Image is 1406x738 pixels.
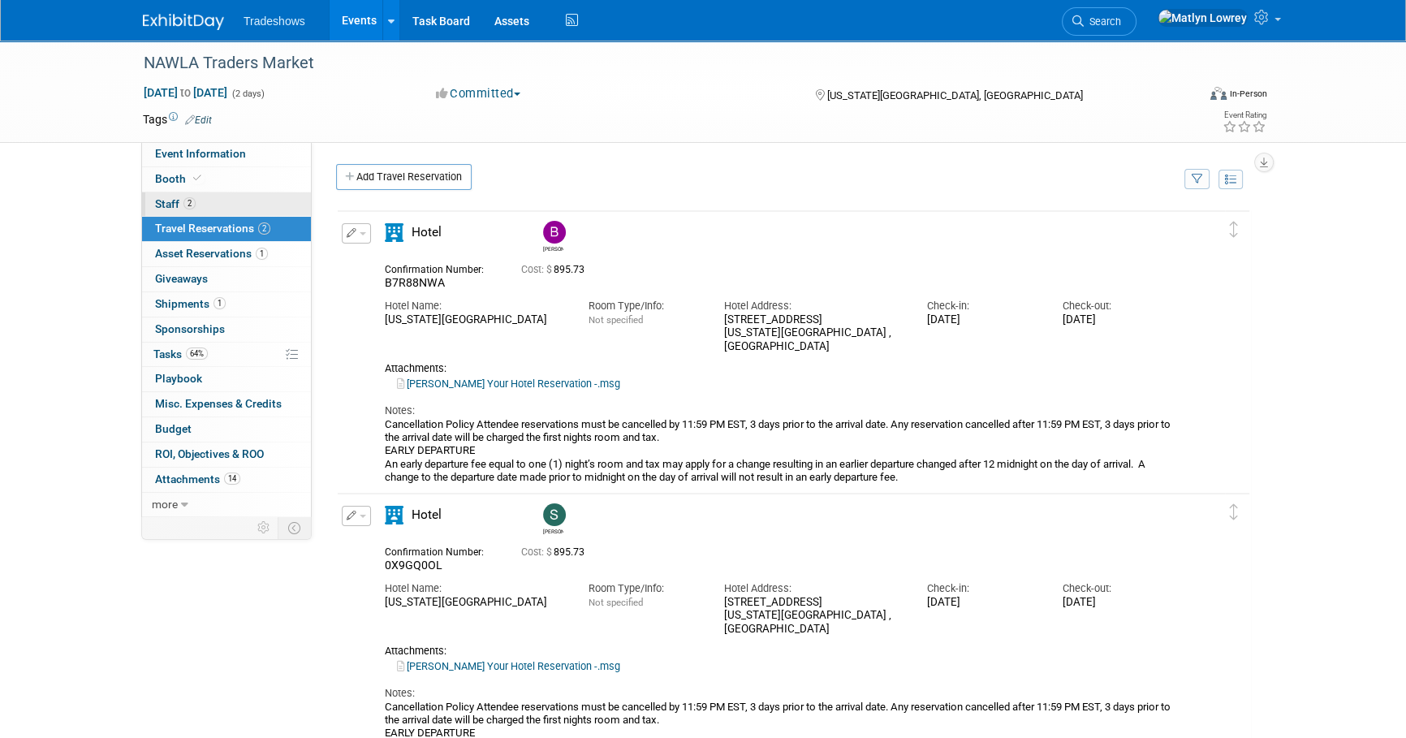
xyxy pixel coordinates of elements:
[385,559,442,572] span: 0X9GQ0OL
[142,242,311,266] a: Asset Reservations1
[155,447,264,460] span: ROI, Objectives & ROO
[142,267,311,291] a: Giveaways
[430,85,527,102] button: Committed
[412,507,442,522] span: Hotel
[193,174,201,183] i: Booth reservation complete
[1100,84,1267,109] div: Event Format
[385,404,1174,418] div: Notes:
[1230,504,1238,520] i: Click and drag to move item
[543,244,563,252] div: Barry Black
[927,299,1038,313] div: Check-in:
[142,317,311,342] a: Sponsorships
[185,114,212,126] a: Edit
[142,493,311,517] a: more
[385,686,1174,701] div: Notes:
[155,147,246,160] span: Event Information
[250,517,278,538] td: Personalize Event Tab Strip
[723,581,902,596] div: Hotel Address:
[336,164,472,190] a: Add Travel Reservation
[143,14,224,30] img: ExhibitDay
[1084,15,1121,28] span: Search
[142,417,311,442] a: Budget
[224,473,240,485] span: 14
[1063,596,1174,610] div: [DATE]
[143,111,212,127] td: Tags
[278,517,312,538] td: Toggle Event Tabs
[155,322,225,335] span: Sponsorships
[142,192,311,217] a: Staff2
[723,596,902,637] div: [STREET_ADDRESS] [US_STATE][GEOGRAPHIC_DATA] , [GEOGRAPHIC_DATA]
[385,542,497,559] div: Confirmation Number:
[927,313,1038,327] div: [DATE]
[258,222,270,235] span: 2
[143,85,228,100] span: [DATE] [DATE]
[142,217,311,241] a: Travel Reservations2
[385,299,563,313] div: Hotel Name:
[521,264,554,275] span: Cost: $
[397,378,620,390] a: [PERSON_NAME] Your Hotel Reservation -.msg
[539,503,567,535] div: Stephen Arnett
[385,645,1174,658] div: Attachments:
[723,313,902,354] div: [STREET_ADDRESS] [US_STATE][GEOGRAPHIC_DATA] , [GEOGRAPHIC_DATA]
[155,422,192,435] span: Budget
[155,372,202,385] span: Playbook
[1230,222,1238,238] i: Click and drag to move item
[385,596,563,610] div: [US_STATE][GEOGRAPHIC_DATA]
[142,343,311,367] a: Tasks64%
[142,442,311,467] a: ROI, Objectives & ROO
[153,347,208,360] span: Tasks
[142,392,311,416] a: Misc. Expenses & Credits
[178,86,193,99] span: to
[155,297,226,310] span: Shipments
[826,89,1082,101] span: [US_STATE][GEOGRAPHIC_DATA], [GEOGRAPHIC_DATA]
[183,197,196,209] span: 2
[155,222,270,235] span: Travel Reservations
[152,498,178,511] span: more
[142,167,311,192] a: Booth
[138,49,1171,78] div: NAWLA Traders Market
[385,313,563,327] div: [US_STATE][GEOGRAPHIC_DATA]
[1192,175,1203,185] i: Filter by Traveler
[244,15,305,28] span: Tradeshows
[543,503,566,526] img: Stephen Arnett
[385,418,1174,485] div: Cancellation Policy Attendee reservations must be cancelled by 11:59 PM EST, 3 days prior to the ...
[142,468,311,492] a: Attachments14
[142,292,311,317] a: Shipments1
[588,581,699,596] div: Room Type/Info:
[1062,7,1136,36] a: Search
[723,299,902,313] div: Hotel Address:
[588,314,642,326] span: Not specified
[385,362,1174,375] div: Attachments:
[412,225,442,240] span: Hotel
[521,546,554,558] span: Cost: $
[385,259,497,276] div: Confirmation Number:
[588,597,642,608] span: Not specified
[521,546,591,558] span: 895.73
[397,660,620,672] a: [PERSON_NAME] Your Hotel Reservation -.msg
[385,506,403,524] i: Hotel
[927,581,1038,596] div: Check-in:
[1063,313,1174,327] div: [DATE]
[543,526,563,535] div: Stephen Arnett
[385,276,445,289] span: B7R88NWA
[539,221,567,252] div: Barry Black
[588,299,699,313] div: Room Type/Info:
[142,367,311,391] a: Playbook
[543,221,566,244] img: Barry Black
[385,223,403,242] i: Hotel
[1223,111,1266,119] div: Event Rating
[155,247,268,260] span: Asset Reservations
[213,297,226,309] span: 1
[521,264,591,275] span: 895.73
[155,172,205,185] span: Booth
[385,581,563,596] div: Hotel Name:
[155,197,196,210] span: Staff
[1063,581,1174,596] div: Check-out:
[927,596,1038,610] div: [DATE]
[155,473,240,486] span: Attachments
[155,272,208,285] span: Giveaways
[1210,87,1227,100] img: Format-Inperson.png
[142,142,311,166] a: Event Information
[231,88,265,99] span: (2 days)
[186,347,208,360] span: 64%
